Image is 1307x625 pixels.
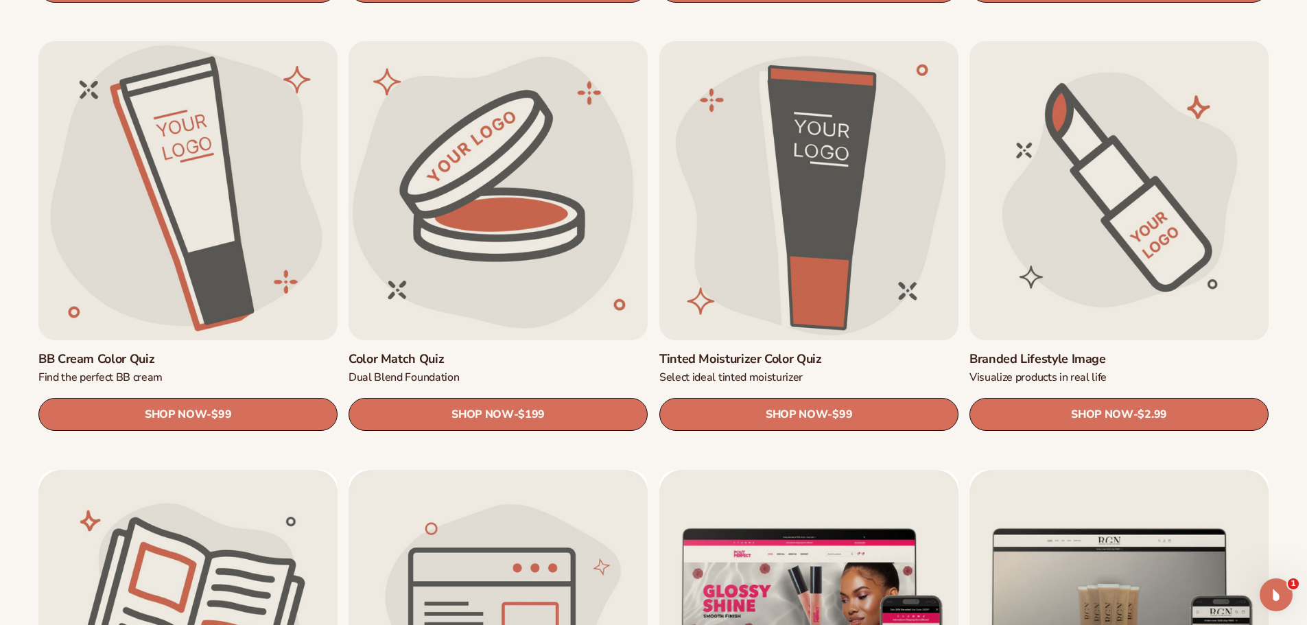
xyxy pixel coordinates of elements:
span: $99 [211,409,231,422]
a: SHOP NOW- $2.99 [969,399,1269,432]
span: SHOP NOW [451,408,513,421]
a: Branded Lifestyle Image [969,351,1269,367]
span: SHOP NOW [145,408,207,421]
a: SHOP NOW- $99 [38,399,338,432]
a: BB Cream Color Quiz [38,351,338,367]
span: SHOP NOW [1071,408,1133,421]
span: 1 [1288,578,1299,589]
span: $2.99 [1138,409,1166,422]
a: SHOP NOW- $199 [349,399,648,432]
span: SHOP NOW [766,408,827,421]
span: $99 [832,409,852,422]
iframe: Intercom live chat [1260,578,1293,611]
a: SHOP NOW- $99 [659,399,958,432]
a: Color Match Quiz [349,351,648,367]
a: Tinted Moisturizer Color Quiz [659,351,958,367]
span: $199 [519,409,545,422]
